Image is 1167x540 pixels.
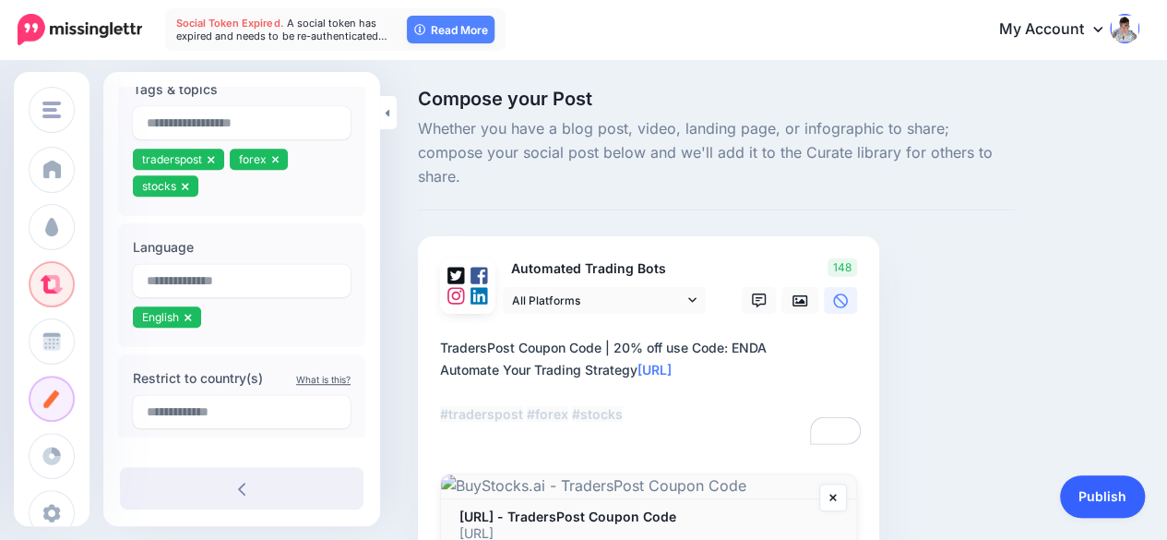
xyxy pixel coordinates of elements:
span: English [142,310,179,324]
img: menu.png [42,102,61,118]
img: BuyStocks.ai - TradersPost Coupon Code [441,474,856,498]
a: My Account [981,7,1139,53]
img: Missinglettr [18,14,142,45]
label: Tags & topics [133,78,351,101]
a: Publish [1060,475,1145,518]
span: forex [239,152,267,166]
p: Automated Trading Bots [503,258,708,280]
span: Social Token Expired. [176,17,283,30]
b: [URL] - TradersPost Coupon Code [459,509,676,524]
div: TradersPost Coupon Code | 20% off use Code: ENDA Automate Your Trading Strategy [440,337,864,426]
span: Compose your Post [418,90,1015,108]
textarea: To enrich screen reader interactions, please activate Accessibility in Grammarly extension settings [440,337,864,448]
label: Restrict to country(s) [133,367,351,390]
span: All Platforms [512,291,684,310]
a: Read More [407,16,494,43]
a: All Platforms [503,287,706,314]
a: What is this? [296,374,351,385]
span: Whether you have a blog post, video, landing page, or infographic to share; compose your social p... [418,117,1015,189]
span: stocks [142,179,176,193]
span: traderspost [142,152,202,166]
label: Language [133,236,351,258]
span: 148 [828,258,857,277]
span: A social token has expired and needs to be re-authenticated… [176,17,387,42]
